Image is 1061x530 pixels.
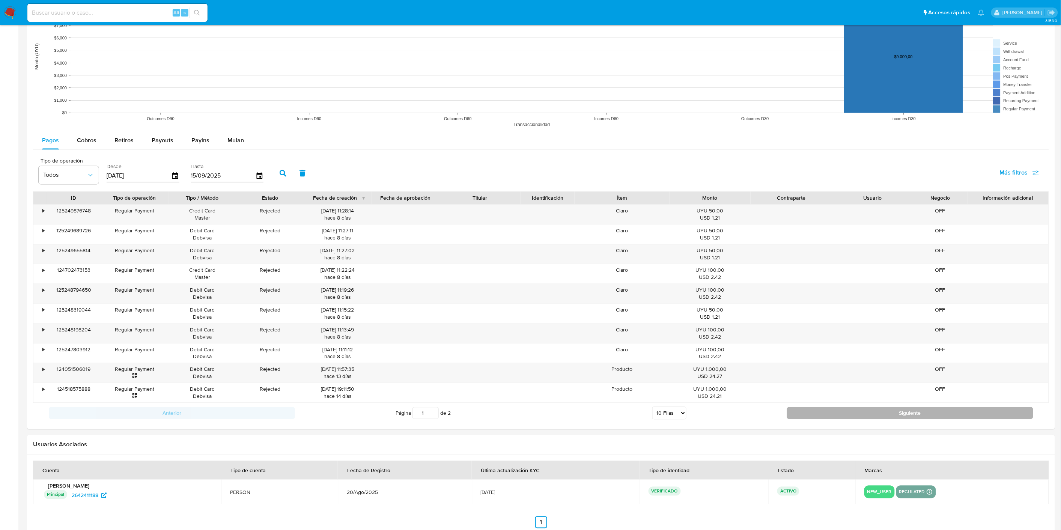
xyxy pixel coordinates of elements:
[978,9,984,16] a: Notificaciones
[1002,9,1045,16] p: gregorio.negri@mercadolibre.com
[929,9,971,17] span: Accesos rápidos
[184,9,186,16] span: s
[189,8,205,18] button: search-icon
[33,441,1049,449] h2: Usuarios Asociados
[1045,18,1057,24] span: 3.158.0
[1047,9,1055,17] a: Salir
[173,9,179,16] span: Alt
[27,8,208,18] input: Buscar usuario o caso...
